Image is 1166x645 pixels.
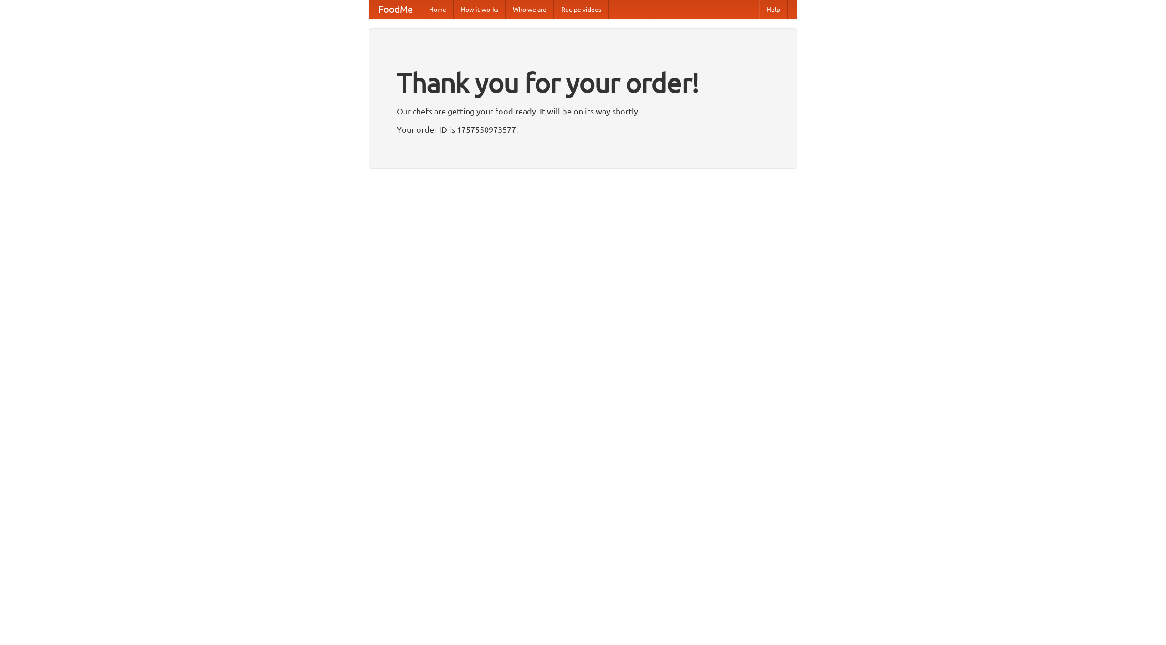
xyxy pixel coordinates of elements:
a: Recipe videos [554,0,609,19]
p: Our chefs are getting your food ready. It will be on its way shortly. [397,104,769,118]
a: Home [422,0,454,19]
a: Help [759,0,788,19]
p: Your order ID is 1757550973577. [397,123,769,136]
a: How it works [454,0,506,19]
a: FoodMe [369,0,422,19]
a: Who we are [506,0,554,19]
h1: Thank you for your order! [397,61,769,104]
